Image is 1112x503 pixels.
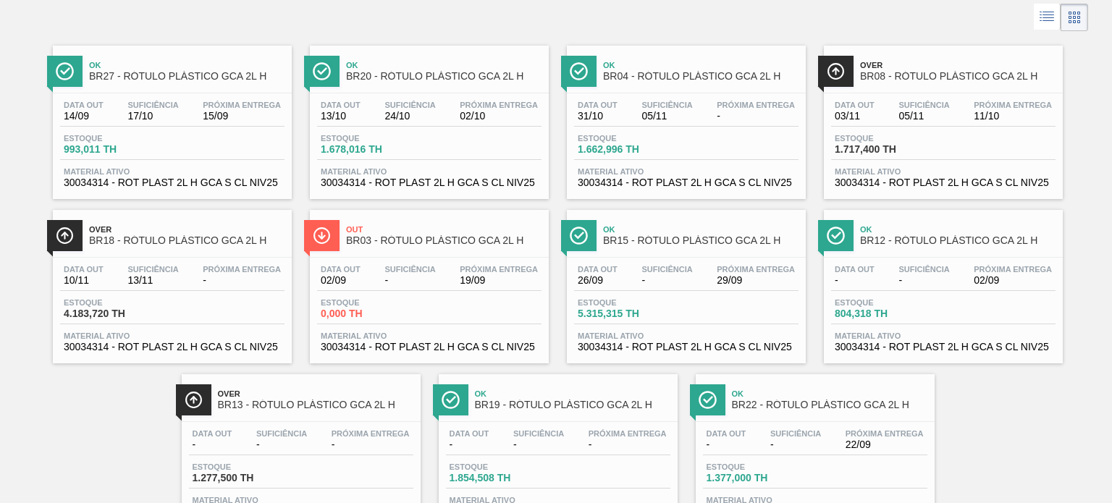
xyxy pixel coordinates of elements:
span: Material ativo [578,331,795,340]
span: - [256,439,307,450]
span: 05/11 [898,111,949,122]
span: Próxima Entrega [203,265,281,274]
span: - [193,439,232,450]
span: Estoque [450,462,551,471]
span: Próxima Entrega [460,101,538,109]
a: ÍconeOverBR18 - RÓTULO PLÁSTICO GCA 2L HData out10/11Suficiência13/11Próxima Entrega-Estoque4.183... [42,199,299,363]
span: 26/09 [578,275,618,286]
span: 4.183,720 TH [64,308,165,319]
span: Data out [450,429,489,438]
span: 30034314 - ROT PLAST 2L H GCA S CL NIV25 [835,342,1052,352]
span: Estoque [193,462,294,471]
span: Ok [89,61,285,69]
span: Ok [860,225,1056,234]
span: Ok [603,225,799,234]
span: 1.854,508 TH [450,473,551,483]
a: ÍconeOverBR08 - RÓTULO PLÁSTICO GCA 2L HData out03/11Suficiência05/11Próxima Entrega11/10Estoque1... [813,35,1070,199]
span: Próxima Entrega [203,101,281,109]
span: Estoque [64,134,165,143]
span: Ok [732,389,927,398]
span: 11/10 [974,111,1052,122]
span: Material ativo [835,167,1052,176]
span: - [707,439,746,450]
span: Ok [346,61,542,69]
span: Suficiência [256,429,307,438]
span: Suficiência [641,101,692,109]
span: 1.717,400 TH [835,144,936,155]
span: 30034314 - ROT PLAST 2L H GCA S CL NIV25 [835,177,1052,188]
span: 02/09 [321,275,361,286]
img: Ícone [827,62,845,80]
span: 14/09 [64,111,104,122]
span: 1.377,000 TH [707,473,808,483]
span: Data out [707,429,746,438]
span: Data out [64,265,104,274]
span: 1.662,996 TH [578,144,679,155]
span: 24/10 [384,111,435,122]
span: 10/11 [64,275,104,286]
span: - [203,275,281,286]
span: Data out [193,429,232,438]
a: ÍconeOkBR12 - RÓTULO PLÁSTICO GCA 2L HData out-Suficiência-Próxima Entrega02/09Estoque804,318 THM... [813,199,1070,363]
span: - [770,439,821,450]
span: - [332,439,410,450]
span: Material ativo [578,167,795,176]
img: Ícone [313,227,331,245]
span: 22/09 [846,439,924,450]
span: 0,000 TH [321,308,422,319]
img: Ícone [313,62,331,80]
span: BR18 - RÓTULO PLÁSTICO GCA 2L H [89,235,285,246]
span: 02/09 [974,275,1052,286]
span: Suficiência [127,101,178,109]
span: 30034314 - ROT PLAST 2L H GCA S CL NIV25 [321,342,538,352]
span: Data out [321,101,361,109]
img: Ícone [827,227,845,245]
span: Suficiência [384,265,435,274]
span: Data out [835,265,875,274]
span: 993,011 TH [64,144,165,155]
span: Estoque [321,134,422,143]
span: - [717,111,795,122]
span: - [384,275,435,286]
span: Data out [321,265,361,274]
span: 1.277,500 TH [193,473,294,483]
img: Ícone [56,62,74,80]
span: BR03 - RÓTULO PLÁSTICO GCA 2L H [346,235,542,246]
span: 31/10 [578,111,618,122]
span: Estoque [707,462,808,471]
span: Over [218,389,413,398]
span: BR19 - RÓTULO PLÁSTICO GCA 2L H [475,400,670,410]
span: Over [860,61,1056,69]
span: 30034314 - ROT PLAST 2L H GCA S CL NIV25 [64,177,281,188]
span: BR13 - RÓTULO PLÁSTICO GCA 2L H [218,400,413,410]
span: 29/09 [717,275,795,286]
span: Data out [64,101,104,109]
span: 30034314 - ROT PLAST 2L H GCA S CL NIV25 [321,177,538,188]
span: Suficiência [898,265,949,274]
span: 15/09 [203,111,281,122]
div: Visão em Cards [1061,4,1088,31]
span: Suficiência [898,101,949,109]
span: 05/11 [641,111,692,122]
span: Estoque [578,298,679,307]
a: ÍconeOkBR04 - RÓTULO PLÁSTICO GCA 2L HData out31/10Suficiência05/11Próxima Entrega-Estoque1.662,9... [556,35,813,199]
span: BR08 - RÓTULO PLÁSTICO GCA 2L H [860,71,1056,82]
span: Próxima Entrega [974,101,1052,109]
span: Estoque [835,298,936,307]
span: 03/11 [835,111,875,122]
span: - [898,275,949,286]
span: Próxima Entrega [846,429,924,438]
span: Ok [603,61,799,69]
span: BR22 - RÓTULO PLÁSTICO GCA 2L H [732,400,927,410]
span: Suficiência [641,265,692,274]
span: Próxima Entrega [974,265,1052,274]
span: - [589,439,667,450]
span: 1.678,016 TH [321,144,422,155]
img: Ícone [185,391,203,409]
span: Over [89,225,285,234]
span: 19/09 [460,275,538,286]
span: 13/10 [321,111,361,122]
span: Ok [475,389,670,398]
span: Suficiência [770,429,821,438]
span: - [641,275,692,286]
